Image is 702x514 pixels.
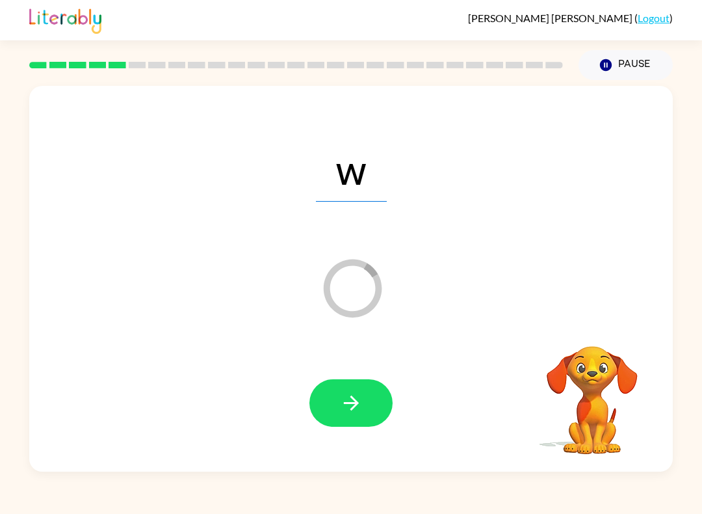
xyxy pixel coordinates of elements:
[468,12,673,24] div: ( )
[527,326,657,456] video: Your browser must support playing .mp4 files to use Literably. Please try using another browser.
[468,12,634,24] span: [PERSON_NAME] [PERSON_NAME]
[638,12,669,24] a: Logout
[29,5,101,34] img: Literably
[316,134,387,202] span: w
[578,50,673,80] button: Pause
